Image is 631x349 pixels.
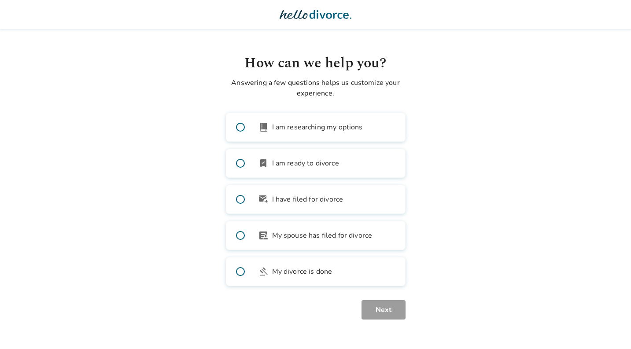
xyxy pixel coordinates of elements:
span: article_person [258,230,269,241]
span: book_2 [258,122,269,132]
span: bookmark_check [258,158,269,169]
span: My divorce is done [272,266,332,277]
span: I have filed for divorce [272,194,343,205]
span: My spouse has filed for divorce [272,230,373,241]
p: Answering a few questions helps us customize your experience. [226,77,406,99]
span: I am ready to divorce [272,158,339,169]
button: Next [362,300,406,320]
span: I am researching my options [272,122,363,132]
span: outgoing_mail [258,194,269,205]
span: gavel [258,266,269,277]
h1: How can we help you? [226,53,406,74]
